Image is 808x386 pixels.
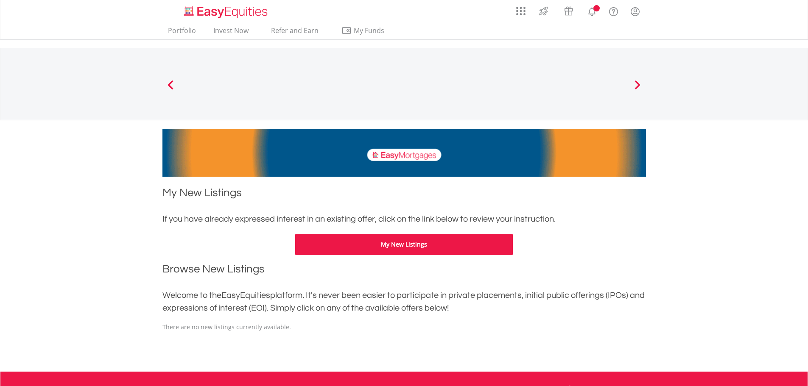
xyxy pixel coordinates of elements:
[537,4,551,18] img: thrive-v2.svg
[162,213,646,225] div: If you have already expressed interest in an existing offer, click on the link below to review yo...
[624,2,646,21] a: My Profile
[556,2,581,18] a: Vouchers
[162,289,646,314] div: Welcome to the platform. It's never been easier to participate in private placements, initial pub...
[295,234,513,255] button: My New Listings
[263,26,327,39] a: Refer and Earn
[165,26,199,39] a: Portfolio
[182,5,271,19] img: EasyEquities_Logo.png
[516,6,526,16] img: grid-menu-icon.svg
[181,2,271,19] a: Home page
[603,2,624,19] a: FAQ's and Support
[162,129,646,177] img: EasyMortage Promotion Banner
[562,4,576,18] img: vouchers-v2.svg
[221,291,270,300] span: EasyEquities
[162,185,646,204] h1: My New Listings
[581,2,603,19] a: Notifications
[341,25,397,36] span: My Funds
[271,26,319,35] span: Refer and Earn
[162,261,646,280] h1: Browse New Listings
[162,323,646,331] p: There are no new listings currently available.
[210,26,252,39] a: Invest Now
[511,2,531,16] a: AppsGrid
